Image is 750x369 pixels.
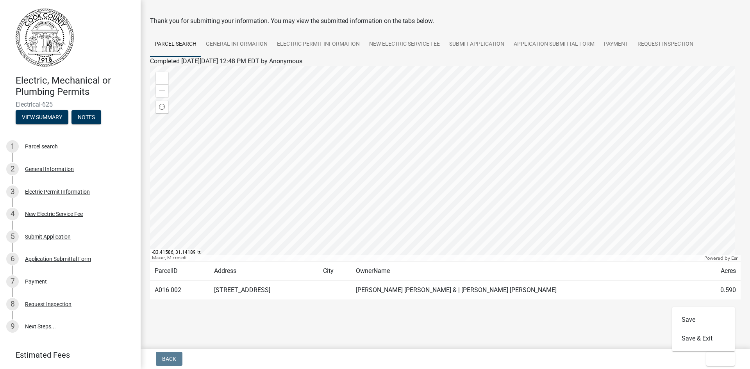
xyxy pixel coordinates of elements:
a: General Information [201,32,272,57]
button: Exit [706,352,735,366]
a: Estimated Fees [6,347,128,363]
td: 0.590 [699,281,741,300]
div: 9 [6,320,19,333]
a: Application Submittal Form [509,32,599,57]
td: ParcelID [150,262,209,281]
div: 3 [6,185,19,198]
div: Parcel search [25,144,58,149]
span: Electrical-625 [16,101,125,108]
td: Acres [699,262,741,281]
div: Zoom in [156,72,168,84]
div: 6 [6,253,19,265]
td: [PERSON_NAME] [PERSON_NAME] & | [PERSON_NAME] [PERSON_NAME] [351,281,699,300]
button: Back [156,352,182,366]
a: Esri [731,255,739,261]
td: Address [209,262,318,281]
a: Parcel search [150,32,201,57]
div: 4 [6,208,19,220]
td: [STREET_ADDRESS] [209,281,318,300]
wm-modal-confirm: Notes [71,114,101,121]
img: Cook County, Georgia [16,8,74,67]
a: Request Inspection [633,32,698,57]
span: Back [162,356,176,362]
div: Electric Permit Information [25,189,90,194]
div: 1 [6,140,19,153]
div: 5 [6,230,19,243]
div: Powered by [702,255,741,261]
div: Exit [672,307,735,351]
div: 7 [6,275,19,288]
div: Zoom out [156,84,168,97]
div: 2 [6,163,19,175]
button: Save [672,310,735,329]
td: City [318,262,351,281]
a: Electric Permit Information [272,32,364,57]
button: View Summary [16,110,68,124]
div: Maxar, Microsoft [150,255,702,261]
a: Payment [599,32,633,57]
span: Exit [712,356,724,362]
td: OwnerName [351,262,699,281]
div: General Information [25,166,74,172]
div: New Electric Service Fee [25,211,83,217]
div: Submit Application [25,234,71,239]
div: Application Submittal Form [25,256,91,262]
div: Request Inspection [25,301,71,307]
button: Notes [71,110,101,124]
td: A016 002 [150,281,209,300]
div: Thank you for submitting your information. You may view the submitted information on the tabs below. [150,16,741,26]
button: Save & Exit [672,329,735,348]
a: New Electric Service Fee [364,32,445,57]
span: Completed [DATE][DATE] 12:48 PM EDT by Anonymous [150,57,302,65]
h4: Electric, Mechanical or Plumbing Permits [16,75,134,98]
a: Submit Application [445,32,509,57]
div: 8 [6,298,19,310]
div: Payment [25,279,47,284]
div: Find my location [156,101,168,113]
wm-modal-confirm: Summary [16,114,68,121]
